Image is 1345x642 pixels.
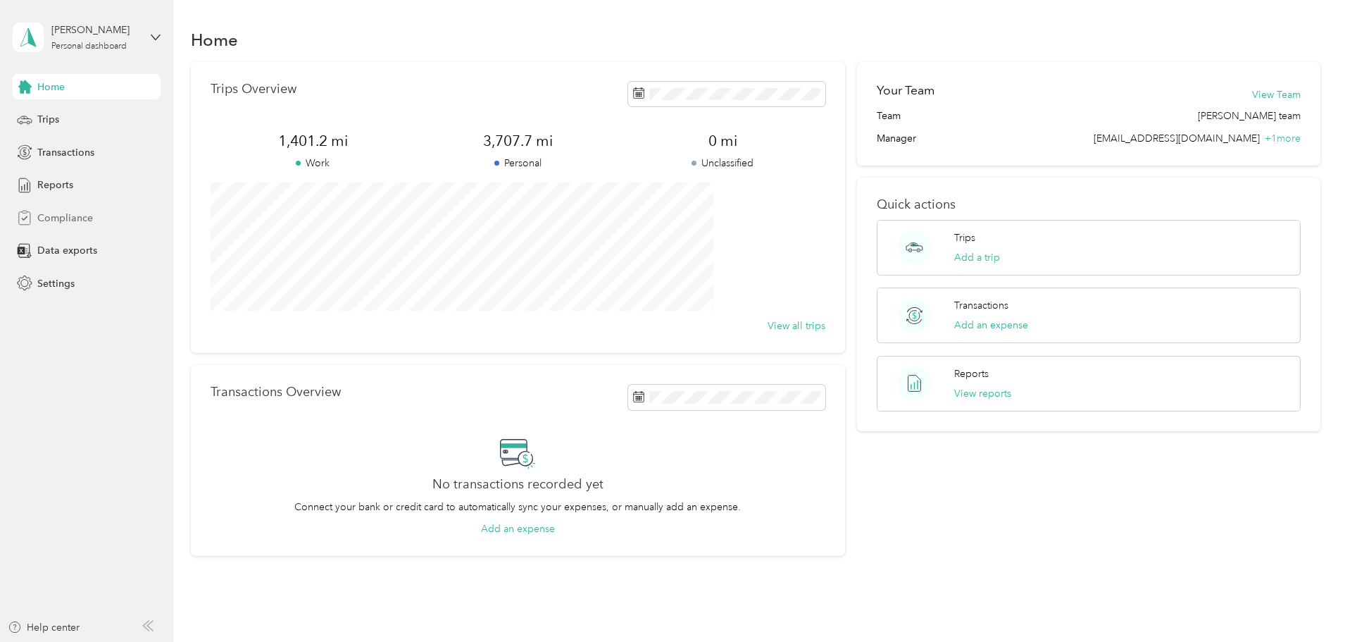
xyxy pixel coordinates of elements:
h1: Home [191,32,238,47]
span: 0 mi [620,131,825,151]
span: Settings [37,276,75,291]
button: Add an expense [481,521,555,536]
p: Quick actions [877,197,1301,212]
span: Manager [877,131,916,146]
span: Reports [37,178,73,192]
span: 3,707.7 mi [415,131,620,151]
span: [PERSON_NAME] team [1198,109,1301,123]
div: Personal dashboard [51,42,127,51]
p: Connect your bank or credit card to automatically sync your expenses, or manually add an expense. [294,500,741,514]
button: View all trips [768,319,825,333]
span: Compliance [37,211,93,226]
button: View reports [954,386,1011,401]
p: Transactions [954,298,1008,313]
button: Add a trip [954,250,1000,265]
div: [PERSON_NAME] [51,23,139,37]
span: Team [877,109,901,123]
iframe: Everlance-gr Chat Button Frame [1266,563,1345,642]
p: Personal [415,156,620,171]
span: [EMAIL_ADDRESS][DOMAIN_NAME] [1094,132,1260,144]
button: Help center [8,620,80,635]
button: Add an expense [954,318,1028,333]
span: Data exports [37,243,97,258]
p: Trips [954,230,975,245]
p: Unclassified [620,156,825,171]
span: Transactions [37,145,94,160]
span: 1,401.2 mi [211,131,415,151]
p: Reports [954,366,989,381]
h2: No transactions recorded yet [432,477,603,492]
span: Trips [37,112,59,127]
button: View Team [1252,87,1301,102]
h2: Your Team [877,82,934,99]
span: + 1 more [1265,132,1301,144]
p: Transactions Overview [211,385,341,400]
span: Home [37,80,65,94]
p: Work [211,156,415,171]
p: Trips Overview [211,82,296,97]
